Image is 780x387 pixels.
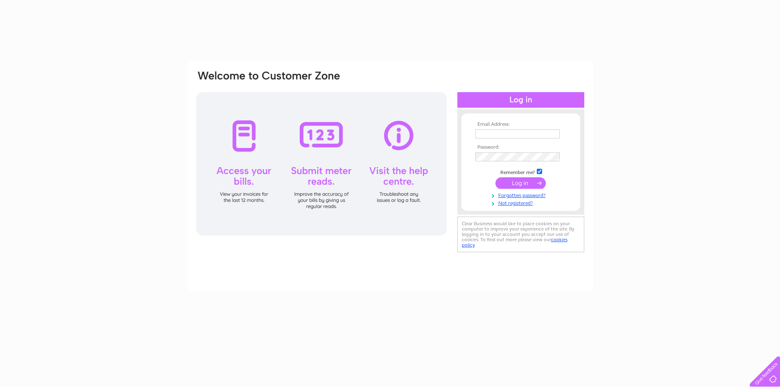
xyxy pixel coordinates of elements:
[473,167,568,176] td: Remember me?
[473,122,568,127] th: Email Address:
[475,191,568,199] a: Forgotten password?
[457,217,584,252] div: Clear Business would like to place cookies on your computer to improve your experience of the sit...
[462,237,567,248] a: cookies policy
[495,177,546,189] input: Submit
[475,199,568,206] a: Not registered?
[473,145,568,150] th: Password:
